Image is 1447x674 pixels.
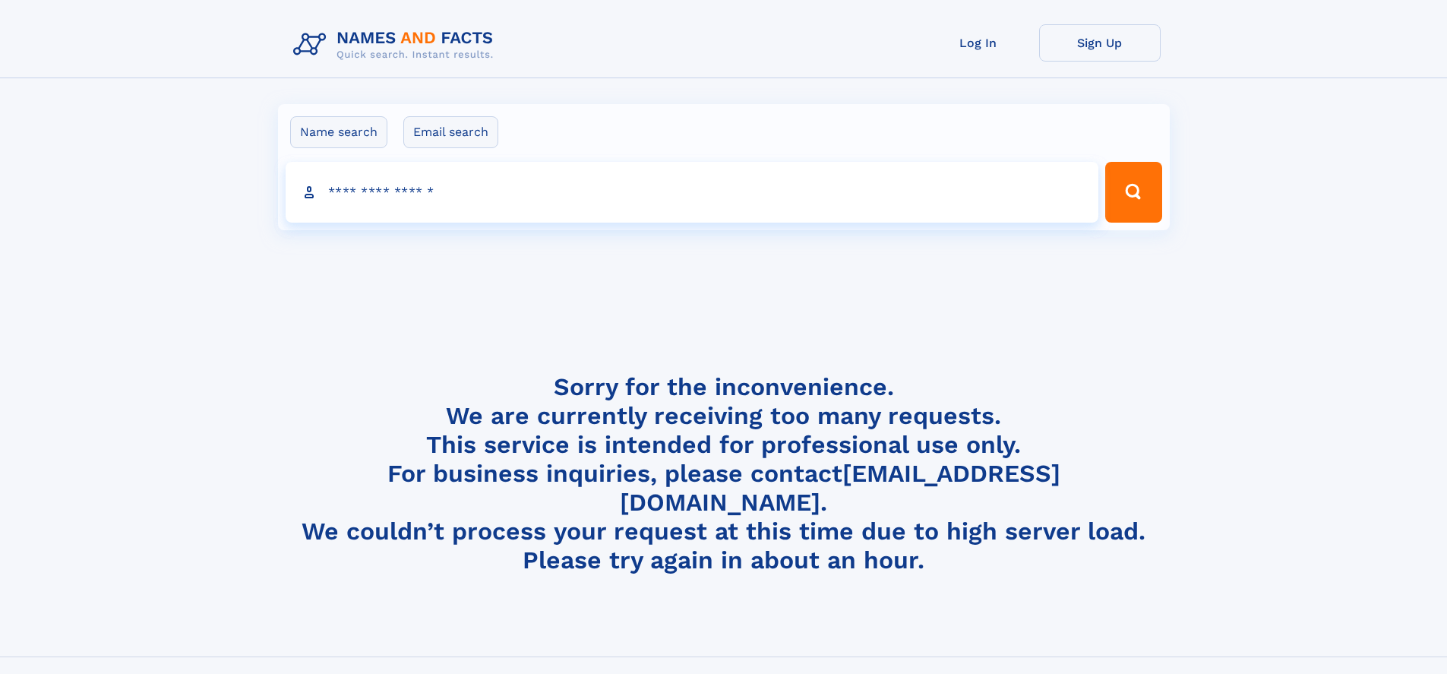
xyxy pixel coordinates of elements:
[286,162,1099,223] input: search input
[1105,162,1161,223] button: Search Button
[290,116,387,148] label: Name search
[287,372,1161,575] h4: Sorry for the inconvenience. We are currently receiving too many requests. This service is intend...
[287,24,506,65] img: Logo Names and Facts
[403,116,498,148] label: Email search
[620,459,1060,517] a: [EMAIL_ADDRESS][DOMAIN_NAME]
[1039,24,1161,62] a: Sign Up
[918,24,1039,62] a: Log In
